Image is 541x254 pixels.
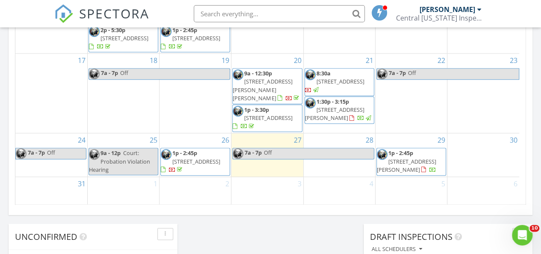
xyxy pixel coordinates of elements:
a: 1:30p - 3:15p [STREET_ADDRESS][PERSON_NAME] [305,98,372,122]
img: img_20220802_101121.jpg [377,149,387,160]
a: 1p - 2:45p [STREET_ADDRESS][PERSON_NAME] [376,148,446,176]
a: 9a - 12:30p [STREET_ADDRESS][PERSON_NAME][PERSON_NAME] [232,68,302,104]
span: 7a - 7p [388,69,406,79]
a: Go to August 26, 2025 [220,133,231,147]
div: [PERSON_NAME] [420,5,475,14]
span: 9a - 12p [101,149,121,157]
td: Go to August 27, 2025 [231,133,303,177]
a: Go to September 6, 2025 [512,177,519,191]
span: 10 [529,225,539,232]
td: Go to August 23, 2025 [447,54,519,133]
span: 1p - 2:45p [172,149,197,157]
span: Off [264,149,272,156]
td: Go to August 28, 2025 [303,133,375,177]
span: [STREET_ADDRESS] [172,34,220,42]
span: 7a - 7p [244,148,262,159]
img: The Best Home Inspection Software - Spectora [54,4,73,23]
span: 7a - 7p [27,148,45,159]
img: img_20220802_101121.jpg [16,148,27,159]
span: Off [47,149,55,156]
span: 8:30a [316,69,331,77]
a: Go to August 30, 2025 [508,133,519,147]
span: [STREET_ADDRESS] [101,34,148,42]
td: Go to August 29, 2025 [375,133,447,177]
span: Court: Probation Violation Hearing [89,149,150,173]
span: [STREET_ADDRESS] [316,78,364,85]
span: 7a - 7p [101,69,118,79]
span: [STREET_ADDRESS] [172,158,220,165]
a: Go to August 23, 2025 [508,54,519,67]
span: Off [120,69,128,77]
td: Go to September 3, 2025 [231,177,303,205]
a: 1p - 2:45p [STREET_ADDRESS] [160,148,230,176]
td: Go to August 30, 2025 [447,133,519,177]
a: Go to September 1, 2025 [152,177,159,191]
img: img_20220802_101121.jpg [161,149,171,160]
a: Go to August 25, 2025 [148,133,159,147]
td: Go to September 4, 2025 [303,177,375,205]
a: Go to September 3, 2025 [296,177,303,191]
td: Go to September 2, 2025 [160,177,231,205]
td: Go to August 24, 2025 [15,133,87,177]
span: Unconfirmed [15,230,77,242]
td: Go to September 5, 2025 [375,177,447,205]
td: Go to September 1, 2025 [87,177,159,205]
div: Central Missouri Inspection Services L.L.C. [396,14,482,22]
a: Go to August 18, 2025 [148,54,159,67]
td: Go to August 19, 2025 [160,54,231,133]
a: 1p - 3:30p [STREET_ADDRESS] [233,106,292,130]
img: img_20220802_101121.jpg [161,26,171,37]
a: 2p - 5:30p [STREET_ADDRESS] [89,25,158,53]
a: Go to September 5, 2025 [440,177,447,191]
img: img_20220802_101121.jpg [89,149,100,160]
td: Go to August 17, 2025 [15,54,87,133]
span: [STREET_ADDRESS][PERSON_NAME] [377,158,436,173]
a: 1:30p - 3:15p [STREET_ADDRESS][PERSON_NAME] [304,96,374,124]
td: Go to August 22, 2025 [375,54,447,133]
img: img_20220802_101121.jpg [233,69,243,80]
iframe: Intercom live chat [512,225,532,245]
td: Go to August 31, 2025 [15,177,87,205]
a: Go to August 27, 2025 [292,133,303,147]
span: Draft Inspections [370,230,452,242]
td: Go to August 20, 2025 [231,54,303,133]
a: 9a - 12:30p [STREET_ADDRESS][PERSON_NAME][PERSON_NAME] [233,69,300,102]
a: Go to August 24, 2025 [76,133,87,147]
a: 1p - 2:45p [STREET_ADDRESS][PERSON_NAME] [377,149,436,173]
span: 2p - 5:30p [101,26,125,34]
a: 8:30a [STREET_ADDRESS] [304,68,374,96]
a: Go to August 31, 2025 [76,177,87,191]
span: [STREET_ADDRESS][PERSON_NAME][PERSON_NAME] [233,78,292,102]
div: All schedulers [372,246,422,252]
img: img_20220802_101121.jpg [233,148,243,159]
a: Go to August 28, 2025 [364,133,375,147]
a: Go to August 21, 2025 [364,54,375,67]
a: Go to August 17, 2025 [76,54,87,67]
a: 8:30a [STREET_ADDRESS] [305,69,364,93]
span: 1p - 3:30p [244,106,269,114]
td: Go to August 25, 2025 [87,133,159,177]
td: Go to August 21, 2025 [303,54,375,133]
span: 1:30p - 3:15p [316,98,349,105]
span: Off [408,69,416,77]
a: 1p - 3:30p [STREET_ADDRESS] [232,105,302,132]
td: Go to September 6, 2025 [447,177,519,205]
a: Go to September 2, 2025 [224,177,231,191]
a: 2p - 5:30p [STREET_ADDRESS] [89,26,148,50]
a: 1p - 2:45p [STREET_ADDRESS] [161,26,220,50]
a: Go to August 29, 2025 [436,133,447,147]
span: 9a - 12:30p [244,69,272,77]
span: 1p - 2:45p [388,149,413,157]
img: img_20220802_101121.jpg [305,98,316,108]
img: img_20220802_101121.jpg [305,69,316,80]
img: img_20220802_101121.jpg [377,69,387,79]
a: SPECTORA [54,12,149,30]
span: 1p - 2:45p [172,26,197,34]
a: Go to September 4, 2025 [368,177,375,191]
span: SPECTORA [79,4,149,22]
span: [STREET_ADDRESS][PERSON_NAME] [305,106,364,122]
span: [STREET_ADDRESS] [244,114,292,122]
a: Go to August 22, 2025 [436,54,447,67]
td: Go to August 18, 2025 [87,54,159,133]
a: Go to August 20, 2025 [292,54,303,67]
